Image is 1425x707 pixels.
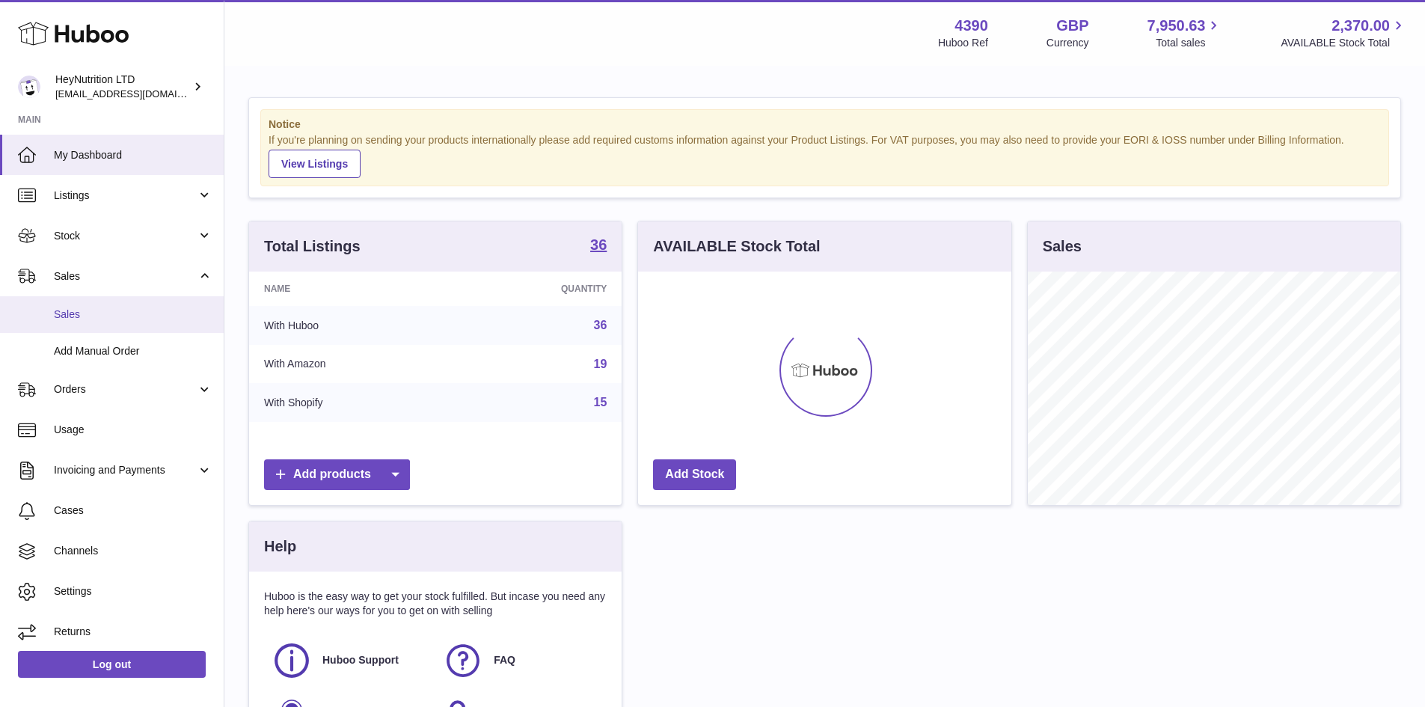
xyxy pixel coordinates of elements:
td: With Amazon [249,345,453,384]
td: With Huboo [249,306,453,345]
th: Quantity [453,272,622,306]
a: Huboo Support [272,640,428,681]
td: With Shopify [249,383,453,422]
span: Total sales [1156,36,1222,50]
span: Add Manual Order [54,344,212,358]
a: 36 [590,237,607,255]
strong: Notice [269,117,1381,132]
div: Huboo Ref [938,36,988,50]
span: Invoicing and Payments [54,463,197,477]
th: Name [249,272,453,306]
img: info@heynutrition.com [18,76,40,98]
span: 7,950.63 [1147,16,1206,36]
div: Currency [1046,36,1089,50]
span: Returns [54,625,212,639]
span: Orders [54,382,197,397]
a: 15 [594,396,607,408]
strong: 4390 [954,16,988,36]
span: AVAILABLE Stock Total [1281,36,1407,50]
h3: Help [264,536,296,557]
span: Cases [54,504,212,518]
h3: Sales [1043,236,1082,257]
strong: GBP [1056,16,1088,36]
strong: 36 [590,237,607,252]
a: 2,370.00 AVAILABLE Stock Total [1281,16,1407,50]
div: If you're planning on sending your products internationally please add required customs informati... [269,133,1381,178]
span: Listings [54,189,197,203]
span: Sales [54,307,212,322]
h3: AVAILABLE Stock Total [653,236,820,257]
a: View Listings [269,150,361,178]
span: Usage [54,423,212,437]
span: Channels [54,544,212,558]
span: FAQ [494,653,515,667]
a: Add Stock [653,459,736,490]
a: Log out [18,651,206,678]
div: HeyNutrition LTD [55,73,190,101]
span: My Dashboard [54,148,212,162]
h3: Total Listings [264,236,361,257]
span: [EMAIL_ADDRESS][DOMAIN_NAME] [55,88,220,100]
a: Add products [264,459,410,490]
span: 2,370.00 [1331,16,1390,36]
span: Huboo Support [322,653,399,667]
a: 36 [594,319,607,331]
span: Settings [54,584,212,599]
span: Stock [54,229,197,243]
p: Huboo is the easy way to get your stock fulfilled. But incase you need any help here's our ways f... [264,590,607,618]
a: FAQ [443,640,599,681]
a: 19 [594,358,607,370]
a: 7,950.63 Total sales [1147,16,1223,50]
span: Sales [54,269,197,284]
